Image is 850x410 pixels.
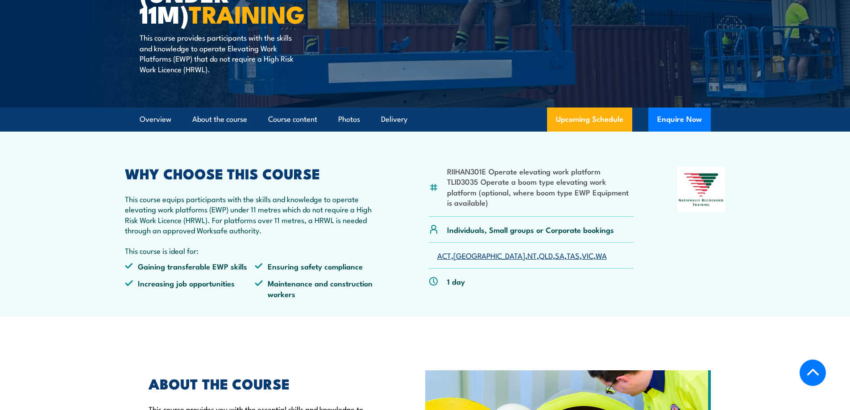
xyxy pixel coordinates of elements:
[125,261,255,271] li: Gaining transferable EWP skills
[648,108,711,132] button: Enquire Now
[255,261,385,271] li: Ensuring safety compliance
[381,108,407,131] a: Delivery
[125,278,255,299] li: Increasing job opportunities
[268,108,317,131] a: Course content
[437,250,607,261] p: , , , , , , ,
[527,250,537,261] a: NT
[555,250,564,261] a: SA
[447,176,634,207] li: TLID3035 Operate a boom type elevating work platform (optional, where boom type EWP Equipment is ...
[149,377,384,389] h2: ABOUT THE COURSE
[125,167,386,179] h2: WHY CHOOSE THIS COURSE
[677,167,726,212] img: Nationally Recognised Training logo.
[547,108,632,132] a: Upcoming Schedule
[140,32,303,74] p: This course provides participants with the skills and knowledge to operate Elevating Work Platfor...
[192,108,247,131] a: About the course
[582,250,593,261] a: VIC
[255,278,385,299] li: Maintenance and construction workers
[447,224,614,235] p: Individuals, Small groups or Corporate bookings
[447,166,634,176] li: RIIHAN301E Operate elevating work platform
[125,194,386,236] p: This course equips participants with the skills and knowledge to operate elevating work platforms...
[453,250,525,261] a: [GEOGRAPHIC_DATA]
[596,250,607,261] a: WA
[140,108,171,131] a: Overview
[539,250,553,261] a: QLD
[567,250,580,261] a: TAS
[338,108,360,131] a: Photos
[125,245,386,256] p: This course is ideal for:
[447,276,465,286] p: 1 day
[437,250,451,261] a: ACT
